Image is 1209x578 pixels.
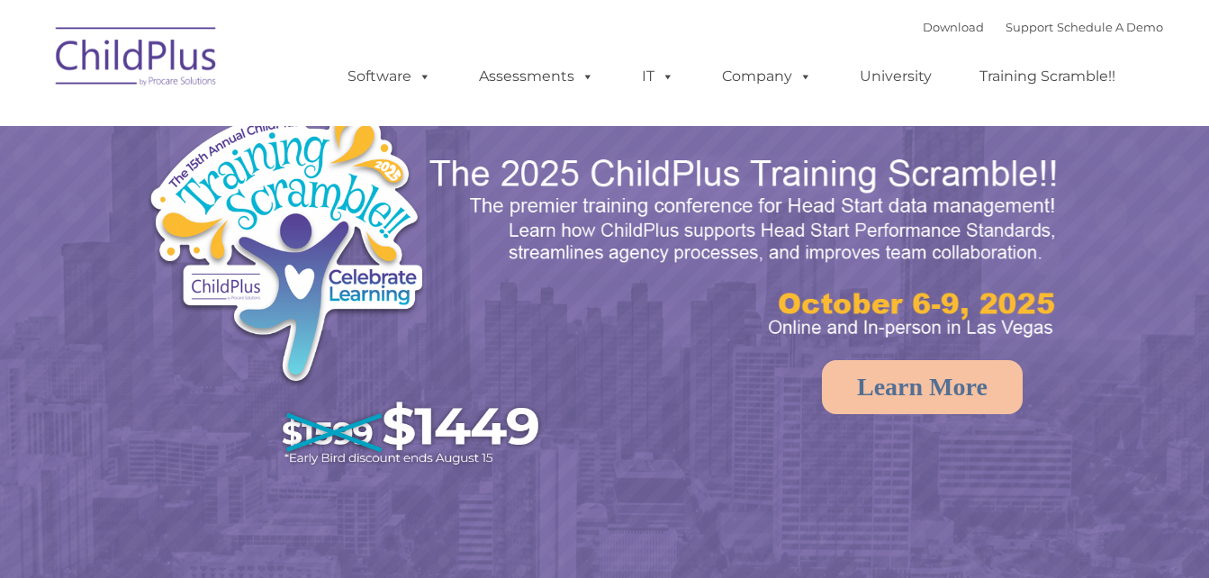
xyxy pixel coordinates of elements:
[822,360,1023,414] a: Learn More
[961,59,1133,95] a: Training Scramble!!
[1006,20,1053,34] a: Support
[1057,20,1163,34] a: Schedule A Demo
[923,20,1163,34] font: |
[842,59,950,95] a: University
[461,59,612,95] a: Assessments
[624,59,692,95] a: IT
[329,59,449,95] a: Software
[47,14,227,104] img: ChildPlus by Procare Solutions
[923,20,984,34] a: Download
[704,59,830,95] a: Company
